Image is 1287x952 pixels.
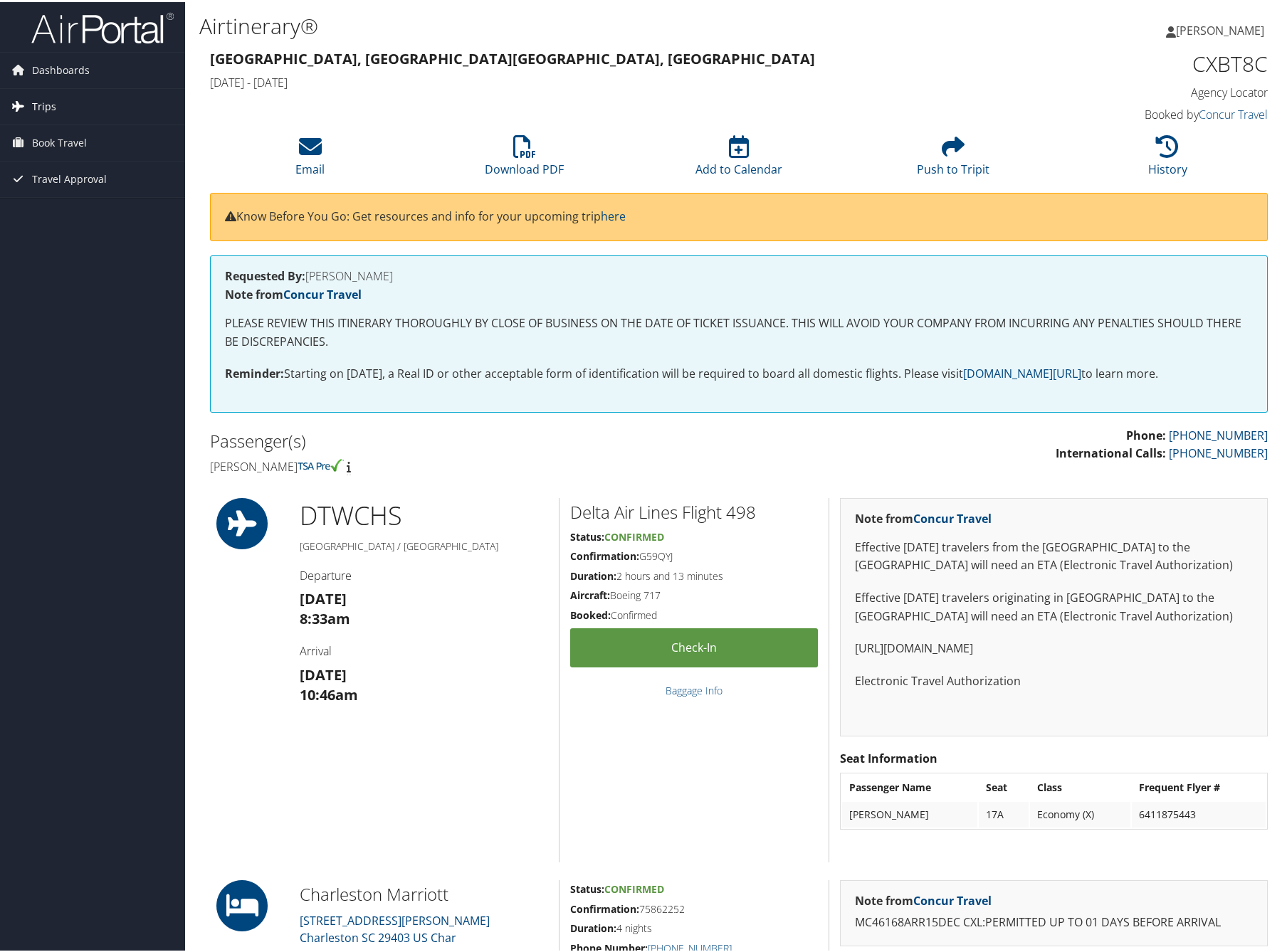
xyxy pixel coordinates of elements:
span: Trips [32,87,56,122]
a: [STREET_ADDRESS][PERSON_NAME]Charleston SC 29403 US Char [300,911,490,943]
strong: Note from [225,285,362,300]
a: Add to Calendar [695,141,782,175]
strong: Status: [570,880,604,894]
strong: Note from [855,891,992,906]
h4: Departure [300,566,548,581]
a: here [601,206,626,222]
span: Book Travel [32,123,87,159]
h5: 2 hours and 13 minutes [570,567,818,581]
strong: Confirmation: [570,547,639,561]
span: [PERSON_NAME] [1176,21,1264,36]
p: Electronic Travel Authorization [855,670,1253,689]
h4: [PERSON_NAME] [210,457,728,472]
h5: 75862252 [570,900,818,914]
strong: International Calls: [1056,443,1166,459]
h5: [GEOGRAPHIC_DATA] / [GEOGRAPHIC_DATA] [300,537,548,551]
td: 6411875443 [1132,800,1266,825]
h2: Charleston Marriott [300,880,548,904]
strong: Phone: [1126,425,1166,441]
span: Confirmed [604,528,664,541]
a: Download PDF [485,141,564,175]
a: [PERSON_NAME] [1166,7,1278,50]
th: Seat [979,773,1029,798]
strong: 10:46am [300,683,358,702]
p: [URL][DOMAIN_NAME] [855,638,1253,656]
strong: Duration: [570,567,616,581]
strong: Note from [855,509,992,524]
p: PLEASE REVIEW THIS ITINERARY THOROUGHLY BY CLOSE OF BUSINESS ON THE DATE OF TICKET ISSUANCE. THIS... [225,312,1253,349]
a: History [1148,141,1187,175]
td: [PERSON_NAME] [842,800,977,825]
h5: Boeing 717 [570,586,818,601]
strong: [GEOGRAPHIC_DATA], [GEOGRAPHIC_DATA] [GEOGRAPHIC_DATA], [GEOGRAPHIC_DATA] [210,47,815,66]
a: [PHONE_NUMBER] [1169,425,1268,441]
h4: Arrival [300,641,548,657]
td: Economy (X) [1030,800,1130,825]
p: Know Before You Go: Get resources and info for your upcoming trip [225,206,1253,224]
span: Confirmed [604,880,664,894]
td: 17A [979,800,1029,825]
a: Concur Travel [283,285,362,300]
a: [PHONE_NUMBER] [1169,443,1268,459]
p: Effective [DATE] travelers from the [GEOGRAPHIC_DATA] to the [GEOGRAPHIC_DATA] will need an ETA (... [855,536,1253,573]
h1: DTW CHS [300,496,548,531]
strong: Requested By: [225,266,305,282]
strong: Seat Information [840,749,937,764]
strong: Duration: [570,919,616,933]
a: Check-in [570,626,818,665]
span: Dashboards [32,51,90,86]
p: MC46168ARR15DEC CXL:PERMITTED UP TO 01 DAYS BEFORE ARRIVAL [855,911,1253,930]
h4: Agency Locator [1019,83,1268,98]
img: tsa-precheck.png [298,457,344,470]
h2: Passenger(s) [210,427,728,451]
a: Email [295,141,325,175]
a: Concur Travel [913,891,992,906]
a: Push to Tripit [917,141,989,175]
p: Starting on [DATE], a Real ID or other acceptable form of identification will be required to boar... [225,363,1253,381]
th: Class [1030,773,1130,798]
th: Passenger Name [842,773,977,798]
h5: 4 nights [570,919,818,934]
h5: G59QYJ [570,547,818,561]
th: Frequent Flyer # [1132,773,1266,798]
p: Effective [DATE] travelers originating in [GEOGRAPHIC_DATA] to the [GEOGRAPHIC_DATA] will need an... [855,587,1253,623]
strong: [DATE] [300,587,347,606]
h1: CXBT8C [1019,47,1268,77]
a: Concur Travel [913,509,992,524]
strong: Booked: [570,606,611,620]
h5: Confirmed [570,606,818,620]
a: Concur Travel [1199,105,1268,120]
h4: [PERSON_NAME] [225,268,1253,280]
a: [DOMAIN_NAME][URL] [963,364,1081,379]
h2: Delta Air Lines Flight 498 [570,498,818,522]
strong: Reminder: [225,364,284,379]
span: Travel Approval [32,159,107,195]
strong: 8:33am [300,607,350,626]
img: airportal-logo.png [31,9,174,43]
strong: Status: [570,528,604,541]
h4: Booked by [1019,105,1268,120]
h4: [DATE] - [DATE] [210,73,998,88]
h1: Airtinerary® [199,9,919,39]
strong: Aircraft: [570,586,610,600]
a: Baggage Info [666,682,723,695]
strong: Confirmation: [570,900,639,914]
strong: [DATE] [300,663,347,682]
